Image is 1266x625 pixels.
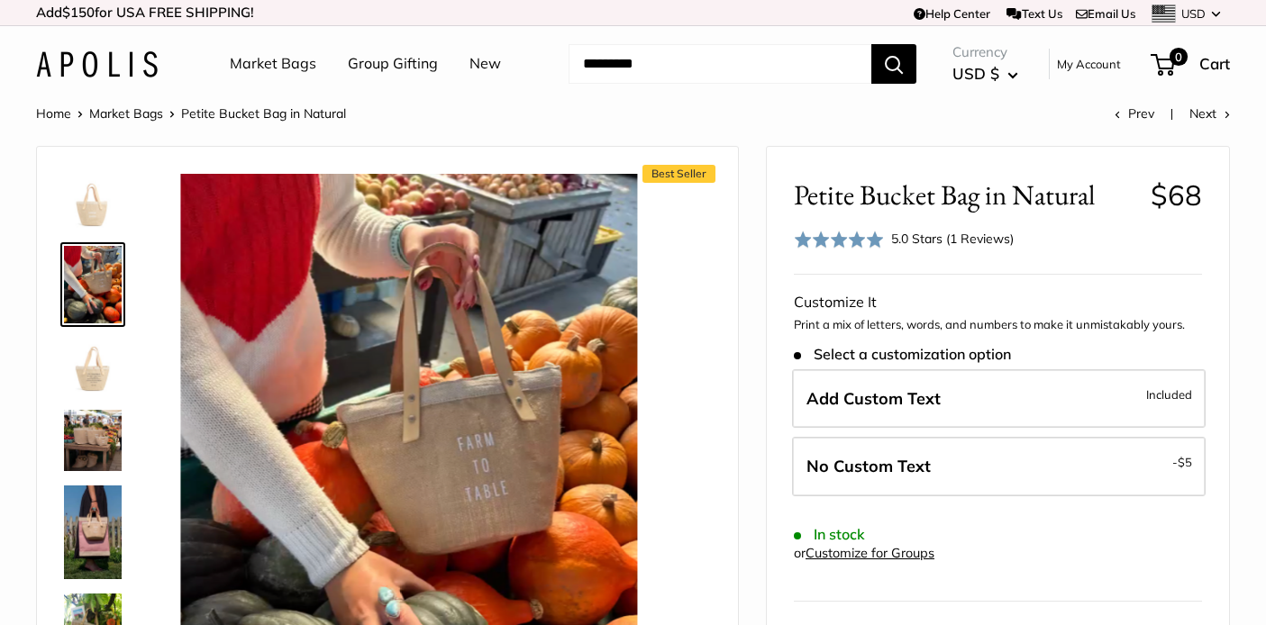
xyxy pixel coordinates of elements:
button: USD $ [952,59,1018,88]
span: Petite Bucket Bag in Natural [181,105,346,122]
div: 5.0 Stars (1 Reviews) [891,229,1014,249]
a: New [469,50,501,77]
p: Print a mix of letters, words, and numbers to make it unmistakably yours. [794,316,1202,334]
span: Petite Bucket Bag in Natural [794,178,1137,212]
a: Market Bags [230,50,316,77]
label: Add Custom Text [792,369,1206,429]
a: Petite Bucket Bag in Natural [60,334,125,399]
div: or [794,541,934,566]
img: Petite Bucket Bag in Natural [64,246,122,323]
input: Search... [569,44,871,84]
nav: Breadcrumb [36,102,346,125]
a: Text Us [1006,6,1061,21]
div: 5.0 Stars (1 Reviews) [794,226,1014,252]
a: Petite Bucket Bag in Natural [60,170,125,235]
img: Petite Bucket Bag in Natural [64,338,122,395]
span: Cart [1199,54,1230,73]
span: No Custom Text [806,456,931,476]
a: Next [1189,105,1230,122]
span: - [1172,451,1192,473]
button: Search [871,44,916,84]
span: Best Seller [642,165,715,183]
span: Included [1146,384,1192,405]
a: Customize for Groups [806,545,934,561]
span: USD [1181,6,1206,21]
a: Prev [1115,105,1154,122]
span: Select a customization option [794,346,1011,363]
a: Market Bags [89,105,163,122]
span: 0 [1170,48,1188,66]
a: Petite Bucket Bag in Natural [60,482,125,582]
a: My Account [1057,53,1121,75]
span: Currency [952,40,1018,65]
span: $5 [1178,455,1192,469]
a: Group Gifting [348,50,438,77]
div: Customize It [794,289,1202,316]
a: Email Us [1076,6,1135,21]
a: Petite Bucket Bag in Natural [60,406,125,475]
span: $68 [1151,177,1202,213]
img: Petite Bucket Bag in Natural [64,174,122,231]
span: Add Custom Text [806,388,941,409]
img: Petite Bucket Bag in Natural [64,410,122,471]
a: Home [36,105,71,122]
span: USD $ [952,64,999,83]
a: Help Center [914,6,990,21]
img: Apolis [36,51,158,77]
span: In stock [794,526,865,543]
img: Petite Bucket Bag in Natural [64,485,122,578]
a: 0 Cart [1152,50,1230,78]
a: Petite Bucket Bag in Natural [60,242,125,327]
label: Leave Blank [792,437,1206,496]
span: $150 [62,4,95,21]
